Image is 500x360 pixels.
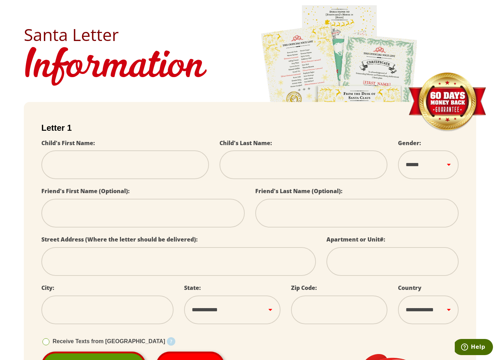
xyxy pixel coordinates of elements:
[398,139,421,147] label: Gender:
[41,236,198,243] label: Street Address (Where the letter should be delivered):
[41,123,459,133] h2: Letter 1
[219,139,272,147] label: Child's Last Name:
[261,4,418,200] img: letters.png
[41,139,95,147] label: Child's First Name:
[24,26,476,43] h2: Santa Letter
[53,338,165,344] span: Receive Texts from [GEOGRAPHIC_DATA]
[398,284,421,292] label: Country
[255,187,343,195] label: Friend's Last Name (Optional):
[41,284,54,292] label: City:
[41,187,130,195] label: Friend's First Name (Optional):
[291,284,317,292] label: Zip Code:
[184,284,201,292] label: State:
[326,236,385,243] label: Apartment or Unit#:
[24,43,476,91] h1: Information
[455,339,493,356] iframe: Opens a widget where you can find more information
[408,72,487,132] img: Money Back Guarantee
